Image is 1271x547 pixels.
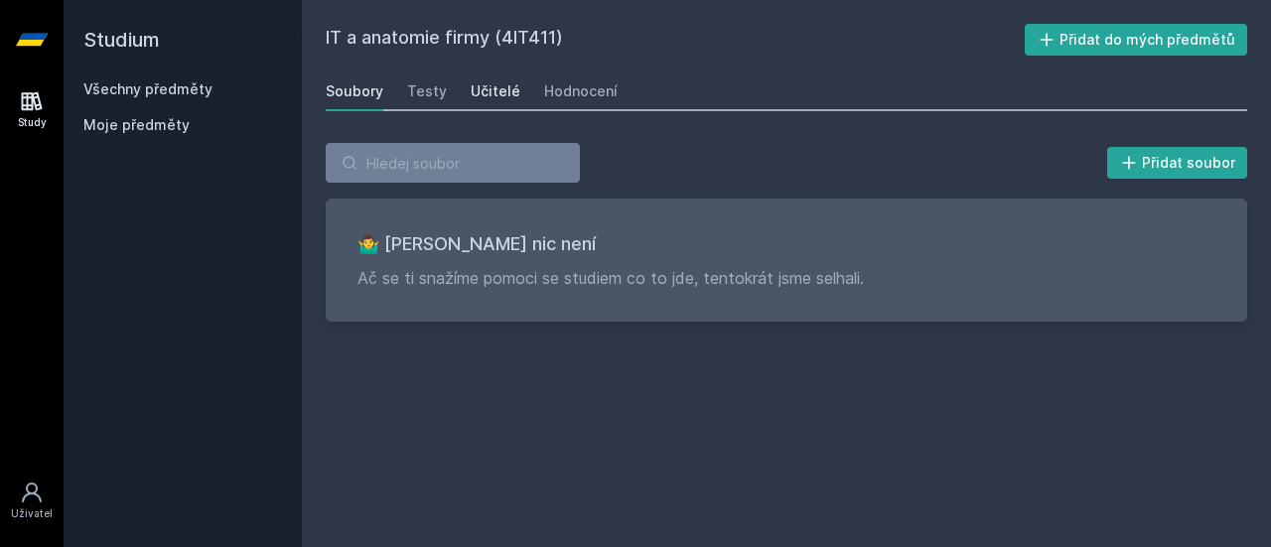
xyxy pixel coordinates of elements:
[1107,147,1248,179] button: Přidat soubor
[407,71,447,111] a: Testy
[544,81,618,101] div: Hodnocení
[326,24,1025,56] h2: IT a anatomie firmy (4IT411)
[471,71,520,111] a: Učitelé
[326,71,383,111] a: Soubory
[471,81,520,101] div: Učitelé
[83,80,212,97] a: Všechny předměty
[326,143,580,183] input: Hledej soubor
[4,471,60,531] a: Uživatel
[357,266,1215,290] p: Ač se ti snažíme pomoci se studiem co to jde, tentokrát jsme selhali.
[357,230,1215,258] h3: 🤷‍♂️ [PERSON_NAME] nic není
[407,81,447,101] div: Testy
[18,115,47,130] div: Study
[83,115,190,135] span: Moje předměty
[326,81,383,101] div: Soubory
[11,506,53,521] div: Uživatel
[4,79,60,140] a: Study
[1025,24,1248,56] button: Přidat do mých předmětů
[544,71,618,111] a: Hodnocení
